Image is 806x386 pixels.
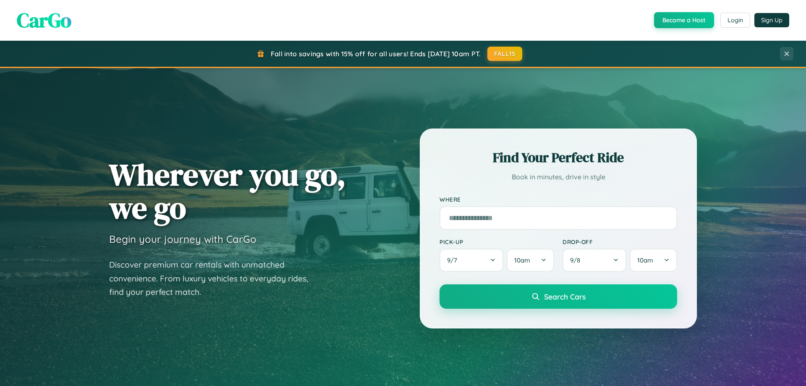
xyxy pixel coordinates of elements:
[563,249,626,272] button: 9/8
[440,249,503,272] button: 9/7
[440,171,677,183] p: Book in minutes, drive in style
[440,148,677,167] h2: Find Your Perfect Ride
[544,292,586,301] span: Search Cars
[514,256,530,264] span: 10am
[109,158,346,224] h1: Wherever you go, we go
[109,233,256,245] h3: Begin your journey with CarGo
[271,50,481,58] span: Fall into savings with 15% off for all users! Ends [DATE] 10am PT.
[754,13,789,27] button: Sign Up
[654,12,714,28] button: Become a Host
[440,284,677,309] button: Search Cars
[720,13,750,28] button: Login
[440,238,554,245] label: Pick-up
[563,238,677,245] label: Drop-off
[507,249,554,272] button: 10am
[447,256,461,264] span: 9 / 7
[109,258,319,299] p: Discover premium car rentals with unmatched convenience. From luxury vehicles to everyday rides, ...
[570,256,584,264] span: 9 / 8
[630,249,677,272] button: 10am
[487,47,523,61] button: FALL15
[440,196,677,203] label: Where
[637,256,653,264] span: 10am
[17,6,71,34] span: CarGo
